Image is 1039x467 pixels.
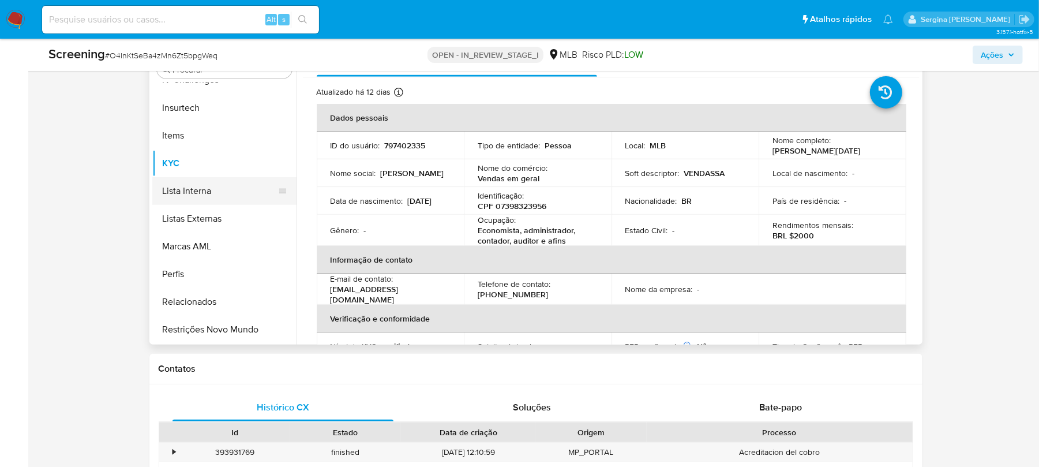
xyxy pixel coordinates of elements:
[682,196,692,206] p: BR
[331,140,380,151] p: ID do usuário :
[478,341,538,352] p: Sujeito obrigado :
[844,196,846,206] p: -
[673,225,675,236] p: -
[625,225,668,236] p: Estado Civil :
[478,289,548,300] p: [PHONE_NUMBER]
[684,168,725,178] p: VENDASSA
[697,284,700,294] p: -
[625,284,693,294] p: Nome da empresa :
[772,168,847,178] p: Local de nascimento :
[478,140,540,151] p: Tipo de entidade :
[159,363,913,375] h1: Contatos
[542,341,545,352] p: -
[401,443,535,462] div: [DATE] 12:10:59
[317,87,391,98] p: Atualizado há 12 dias
[152,177,287,205] button: Lista Interna
[973,46,1023,64] button: Ações
[650,140,666,151] p: MLB
[152,260,297,288] button: Perfis
[772,341,864,352] p: Tipo de Confirmação PEP :
[282,14,286,25] span: s
[383,341,410,352] p: verified
[152,233,297,260] button: Marcas AML
[760,401,802,414] span: Bate-papo
[267,14,276,25] span: Alt
[105,50,217,61] span: # O4InKtSeBa4zMn6Zt5bpgWeq
[697,341,712,352] p: Não
[981,46,1003,64] span: Ações
[772,230,814,241] p: BRL $2000
[772,145,860,156] p: [PERSON_NAME][DATE]
[42,12,319,27] input: Pesquise usuários ou casos...
[625,140,646,151] p: Local :
[385,140,426,151] p: 797402335
[331,225,359,236] p: Gênero :
[409,427,527,438] div: Data de criação
[381,168,444,178] p: [PERSON_NAME]
[852,168,854,178] p: -
[317,246,906,274] th: Informação de contato
[152,205,297,233] button: Listas Externas
[543,427,638,438] div: Origem
[48,44,105,63] b: Screening
[478,163,547,173] p: Nome do comércio :
[478,215,516,225] p: Ocupação :
[582,48,643,61] span: Risco PLD:
[179,443,290,462] div: 393931769
[291,12,314,28] button: search-icon
[331,196,403,206] p: Data de nascimento :
[478,279,550,289] p: Telefone de contato :
[331,274,393,284] p: E-mail de contato :
[152,288,297,316] button: Relacionados
[152,94,297,122] button: Insurtech
[625,196,677,206] p: Nacionalidade :
[772,220,853,230] p: Rendimentos mensais :
[513,401,551,414] span: Soluções
[152,122,297,150] button: Items
[545,140,572,151] p: Pessoa
[548,48,577,61] div: MLB
[1018,13,1030,25] a: Sair
[625,341,693,352] p: PEP confirmado :
[331,168,376,178] p: Nome social :
[996,27,1033,36] span: 3.157.1-hotfix-5
[921,14,1014,25] p: sergina.neta@mercadolivre.com
[298,427,393,438] div: Estado
[772,135,831,145] p: Nome completo :
[647,443,913,462] div: Acreditacion del cobro
[869,341,871,352] p: -
[427,47,543,63] p: OPEN - IN_REVIEW_STAGE_I
[290,443,401,462] div: finished
[478,190,524,201] p: Identificação :
[535,443,646,462] div: MP_PORTAL
[364,225,366,236] p: -
[408,196,432,206] p: [DATE]
[317,104,906,132] th: Dados pessoais
[772,196,839,206] p: País de residência :
[257,401,309,414] span: Histórico CX
[624,48,643,61] span: LOW
[173,447,176,458] div: •
[152,150,297,177] button: KYC
[655,427,905,438] div: Processo
[810,13,872,25] span: Atalhos rápidos
[625,168,680,178] p: Soft descriptor :
[331,341,378,352] p: Nível de KYC :
[478,201,546,211] p: CPF 07398323956
[187,427,282,438] div: Id
[152,316,297,343] button: Restrições Novo Mundo
[478,225,593,246] p: Economista, administrador, contador, auditor e afins
[883,14,893,24] a: Notificações
[478,173,539,184] p: Vendas em geral
[331,284,446,305] p: [EMAIL_ADDRESS][DOMAIN_NAME]
[317,305,906,332] th: Verificação e conformidade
